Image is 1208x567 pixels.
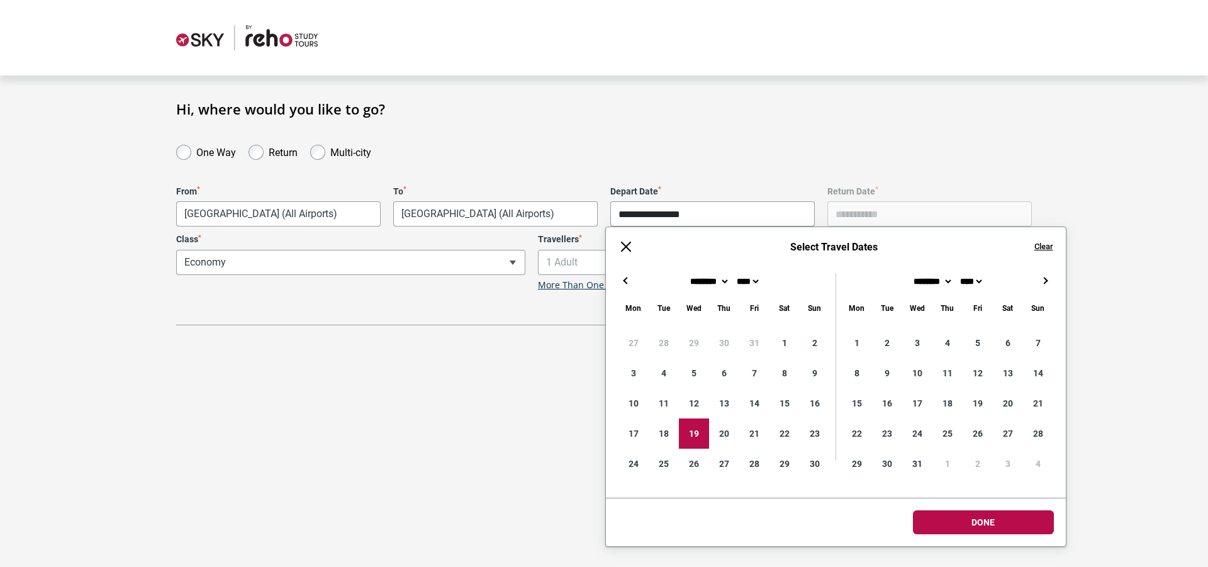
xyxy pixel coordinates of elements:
div: 31 [902,449,932,479]
div: Tuesday [649,301,679,315]
span: Bangkok, Thailand [393,201,598,227]
div: Monday [618,301,649,315]
div: Saturday [993,301,1023,315]
div: 19 [963,388,993,418]
div: 17 [618,418,649,449]
div: 30 [872,449,902,479]
button: Clear [1034,241,1053,252]
div: 27 [993,418,1023,449]
div: 2 [872,328,902,358]
div: 28 [1023,418,1053,449]
div: 12 [679,388,709,418]
h1: Hi, where would you like to go? [176,101,1032,117]
div: 16 [800,388,830,418]
div: 8 [769,358,800,388]
span: Economy [177,250,525,274]
div: 15 [769,388,800,418]
label: To [393,186,598,197]
div: 13 [993,358,1023,388]
div: 3 [993,449,1023,479]
div: 19 [679,418,709,449]
div: Sunday [1023,301,1053,315]
h6: Select Travel Dates [646,241,1022,253]
div: 14 [1023,358,1053,388]
div: 4 [932,328,963,358]
span: 1 Adult [538,250,887,275]
div: 10 [902,358,932,388]
label: One Way [196,143,236,159]
div: 25 [649,449,679,479]
div: 20 [709,418,739,449]
div: 21 [1023,388,1053,418]
div: Thursday [932,301,963,315]
div: 2 [963,449,993,479]
span: Bangkok, Thailand [394,202,597,226]
div: 6 [709,358,739,388]
div: 1 [932,449,963,479]
div: 4 [1023,449,1053,479]
label: Travellers [538,234,887,245]
div: 24 [618,449,649,479]
div: 14 [739,388,769,418]
div: 1 [842,328,872,358]
label: Class [176,234,525,245]
div: 25 [932,418,963,449]
div: 5 [679,358,709,388]
div: 29 [769,449,800,479]
button: → [1038,273,1053,288]
div: Friday [963,301,993,315]
a: More Than One Traveller? [538,280,647,291]
div: Tuesday [872,301,902,315]
span: 1 Adult [539,250,886,274]
div: 5 [963,328,993,358]
div: 30 [800,449,830,479]
label: Return [269,143,298,159]
div: 1 [769,328,800,358]
div: 26 [963,418,993,449]
div: 6 [993,328,1023,358]
div: 31 [739,328,769,358]
div: 28 [649,328,679,358]
div: 9 [872,358,902,388]
div: 3 [902,328,932,358]
div: 27 [618,328,649,358]
div: 3 [618,358,649,388]
div: 20 [993,388,1023,418]
button: ← [618,273,634,288]
div: 4 [649,358,679,388]
div: 23 [872,418,902,449]
div: 7 [739,358,769,388]
div: 13 [709,388,739,418]
div: Friday [739,301,769,315]
span: Melbourne, Australia [177,202,380,226]
div: 21 [739,418,769,449]
div: 11 [649,388,679,418]
div: Monday [842,301,872,315]
span: Melbourne, Australia [176,201,381,227]
button: Done [913,510,1054,534]
div: 2 [800,328,830,358]
div: 27 [709,449,739,479]
div: 24 [902,418,932,449]
div: 16 [872,388,902,418]
div: 12 [963,358,993,388]
div: Wednesday [679,301,709,315]
div: 28 [739,449,769,479]
label: Depart Date [610,186,815,197]
label: From [176,186,381,197]
div: Thursday [709,301,739,315]
div: 17 [902,388,932,418]
div: 30 [709,328,739,358]
div: 10 [618,388,649,418]
div: Sunday [800,301,830,315]
div: Saturday [769,301,800,315]
div: Wednesday [902,301,932,315]
div: 26 [679,449,709,479]
div: 9 [800,358,830,388]
span: Economy [176,250,525,275]
div: 18 [649,418,679,449]
div: 15 [842,388,872,418]
div: 22 [842,418,872,449]
label: Multi-city [330,143,371,159]
div: 22 [769,418,800,449]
